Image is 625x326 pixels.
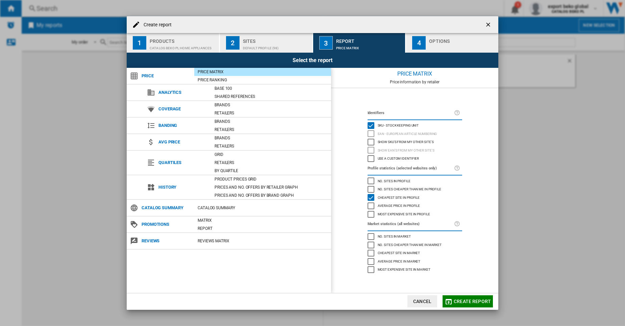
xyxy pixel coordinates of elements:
[211,102,331,108] div: Brands
[368,130,462,138] md-checkbox: EAN - European Article Numbering
[368,220,454,228] label: Market statistics (all websites)
[211,93,331,100] div: Shared references
[368,146,462,155] md-checkbox: Show EAN's from my other site's
[378,147,434,152] span: Show EAN's from my other site's
[138,203,194,213] span: Catalog Summary
[378,259,421,263] span: Average price in market
[378,250,420,255] span: Cheapest site in market
[368,257,462,266] md-checkbox: Average price in market
[368,165,454,172] label: Profile statistics (selected websites only)
[378,242,442,247] span: No. sites cheaper than me in market
[194,205,331,211] div: Catalog Summary
[211,159,331,166] div: Retailers
[368,202,462,210] md-checkbox: Average price in profile
[313,33,406,53] button: 3 Report Price Matrix
[412,36,426,50] div: 4
[155,183,211,192] span: History
[211,151,331,158] div: Grid
[150,43,216,50] div: CATALOG BEKO PL:Home appliances
[133,36,146,50] div: 1
[482,18,496,31] button: getI18NText('BUTTONS.CLOSE_DIALOG')
[155,137,211,147] span: Avg price
[368,121,462,130] md-checkbox: SKU - Stock Keeping Unit
[368,241,462,249] md-checkbox: No. sites cheaper than me in market
[336,43,403,50] div: Price Matrix
[331,80,498,84] div: Price information by retailer
[368,155,462,163] md-checkbox: Use a custom identifier
[368,210,462,218] md-checkbox: Most expensive site in profile
[194,69,331,75] div: Price Matrix
[211,184,331,191] div: Prices and No. offers by retailer graph
[378,234,411,238] span: No. sites in market
[155,104,211,114] span: Coverage
[194,217,331,224] div: Matrix
[368,138,462,146] md-checkbox: Show SKU'S from my other site's
[211,135,331,141] div: Brands
[138,71,194,81] span: Price
[378,131,437,136] span: EAN - European Article Numbering
[150,36,216,43] div: Products
[194,77,331,83] div: Price Ranking
[211,143,331,150] div: Retailers
[220,33,313,53] button: 2 Sites Default profile (98)
[194,225,331,232] div: Report
[368,266,462,274] md-checkbox: Most expensive site in market
[194,238,331,244] div: REVIEWS Matrix
[211,85,331,92] div: Base 100
[485,21,493,29] ng-md-icon: getI18NText('BUTTONS.CLOSE_DIALOG')
[127,33,220,53] button: 1 Products CATALOG BEKO PL:Home appliances
[331,68,498,80] div: Price Matrix
[378,123,419,127] span: SKU - Stock Keeping Unit
[406,33,498,53] button: 4 Options
[368,185,462,194] md-checkbox: No. sites cheaper than me in profile
[336,36,403,43] div: Report
[378,156,419,160] span: Use a custom identifier
[378,211,430,216] span: Most expensive site in profile
[211,176,331,183] div: Product prices grid
[211,167,331,174] div: By quartile
[443,295,493,307] button: Create report
[211,110,331,116] div: Retailers
[378,203,420,208] span: Average price in profile
[155,88,211,97] span: Analytics
[368,249,462,257] md-checkbox: Cheapest site in market
[368,193,462,202] md-checkbox: Cheapest site in profile
[243,36,309,43] div: Sites
[226,36,240,50] div: 2
[319,36,333,50] div: 3
[211,192,331,199] div: Prices and No. offers by brand graph
[378,186,441,191] span: No. sites cheaper than me in profile
[368,109,454,117] label: Identifiers
[378,178,410,183] span: No. sites in profile
[155,158,211,167] span: Quartiles
[454,299,491,304] span: Create report
[378,139,434,144] span: Show SKU'S from my other site's
[429,36,496,43] div: Options
[138,236,194,246] span: Reviews
[155,121,211,130] span: Banding
[127,53,498,68] div: Select the report
[211,126,331,133] div: Retailers
[243,43,309,50] div: Default profile (98)
[378,195,420,199] span: Cheapest site in profile
[368,177,462,185] md-checkbox: No. sites in profile
[211,118,331,125] div: Brands
[138,220,194,229] span: Promotions
[407,295,437,307] button: Cancel
[378,267,430,271] span: Most expensive site in market
[368,233,462,241] md-checkbox: No. sites in market
[140,22,172,28] h4: Create report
